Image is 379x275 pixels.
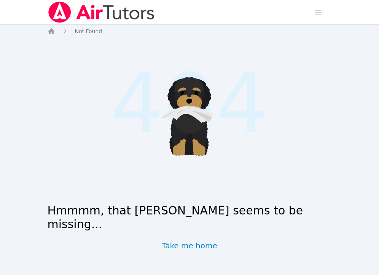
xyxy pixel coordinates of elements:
span: 404 [111,42,268,166]
img: Air Tutors [48,2,155,23]
span: Not Found [75,28,102,34]
h1: Hmmmm, that [PERSON_NAME] seems to be missing... [48,204,332,231]
a: Take me home [162,240,217,251]
a: Not Found [75,27,102,35]
nav: Breadcrumb [48,27,332,35]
